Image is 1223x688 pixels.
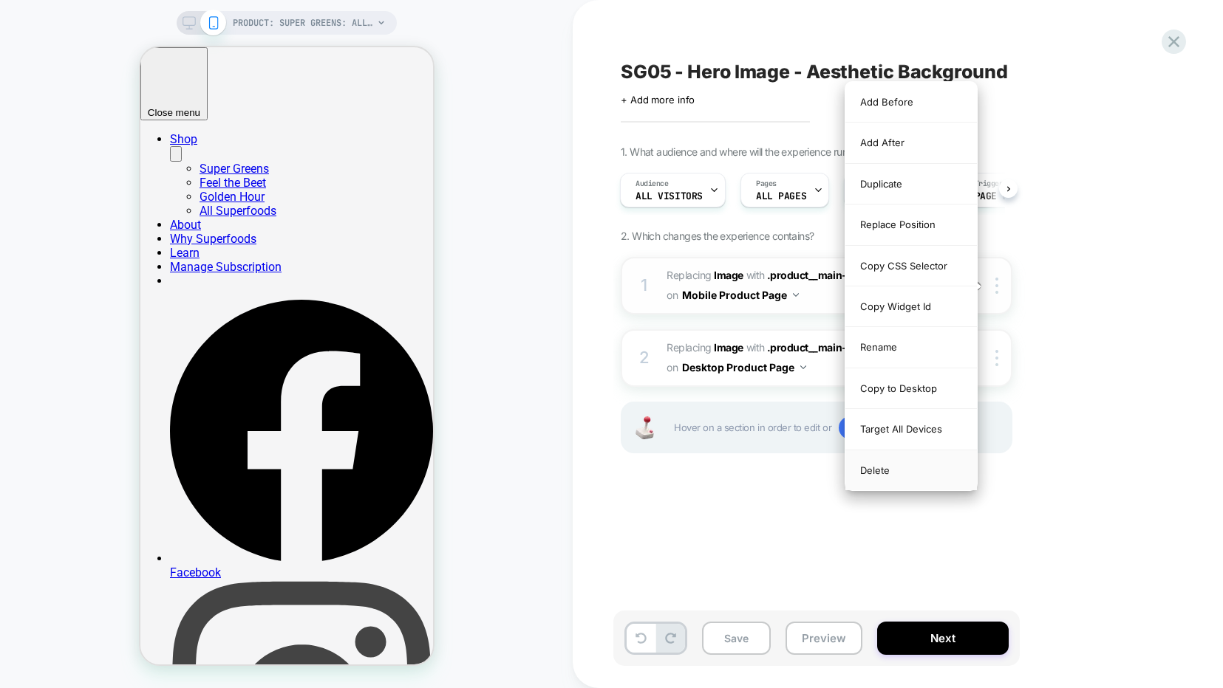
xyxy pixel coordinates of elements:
[702,622,771,655] button: Save
[682,284,799,306] button: Mobile Product Page
[667,286,678,304] span: on
[975,191,1025,202] span: Page Load
[621,230,814,242] span: 2. Which changes the experience contains?
[682,357,806,378] button: Desktop Product Page
[845,450,977,490] div: Delete
[714,269,743,281] b: Image
[30,185,116,199] a: Why Superfoods
[975,179,1004,189] span: Trigger
[756,191,806,202] span: ALL PAGES
[793,293,799,297] img: down arrow
[636,179,669,189] span: Audience
[845,246,977,286] div: Copy CSS Selector
[30,518,81,532] span: Facebook
[845,164,977,204] div: Duplicate
[30,171,61,185] a: About
[845,123,977,163] div: Add After
[59,142,124,156] a: Golden Hour
[995,350,998,366] img: close
[630,416,659,439] img: Joystick
[767,341,881,354] span: .product__main-photos
[667,341,743,354] span: Replacing
[746,269,765,281] span: WITH
[667,269,743,281] span: Replacing
[845,204,977,245] div: Replace Position
[756,179,777,189] span: Pages
[233,11,373,35] span: PRODUCT: Super Greens: all-natural greens powder for daily health [supergreens]
[621,61,1008,83] span: SG05 - Hero Image - Aesthetic Background
[800,365,806,369] img: down arrow
[59,128,126,142] a: Feel the Beet
[845,368,977,409] div: Copy to Desktop
[637,271,652,300] div: 1
[877,622,1009,655] button: Next
[30,85,57,99] a: Shop
[845,286,977,327] div: Copy Widget Id
[786,622,862,655] button: Preview
[845,82,977,123] div: Add Before
[845,327,977,368] div: Rename
[30,213,141,227] a: Manage Subscription
[636,191,703,202] span: All Visitors
[767,269,881,281] span: .product__main-photos
[637,343,652,373] div: 2
[667,358,678,376] span: on
[995,278,998,294] img: close
[59,114,129,128] a: Super Greens
[674,416,1004,440] span: Hover on a section in order to edit or
[621,94,695,106] span: + Add more info
[621,145,852,158] span: 1. What audience and where will the experience run?
[7,60,60,71] span: Close menu
[839,416,908,440] span: Add new
[30,99,41,114] button: Shop
[30,504,293,532] a: Facebook
[845,409,977,450] div: Target All Devices
[30,199,59,213] a: Learn
[59,156,136,171] a: All Superfoods
[746,341,765,354] span: WITH
[714,341,743,354] b: Image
